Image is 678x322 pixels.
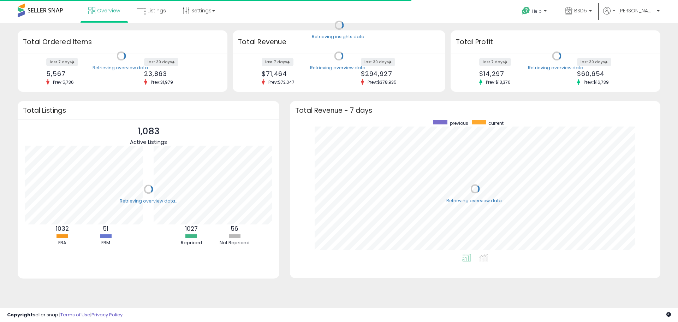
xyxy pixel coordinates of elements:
a: Privacy Policy [91,311,123,318]
a: Help [516,1,554,23]
div: Retrieving overview data.. [120,198,177,204]
span: Hi [PERSON_NAME] [612,7,655,14]
div: Retrieving overview data.. [310,65,368,71]
div: Retrieving overview data.. [93,65,150,71]
span: Help [532,8,542,14]
a: Terms of Use [60,311,90,318]
div: Retrieving overview data.. [528,65,585,71]
span: Listings [148,7,166,14]
strong: Copyright [7,311,33,318]
span: BSD5 [574,7,587,14]
a: Hi [PERSON_NAME] [603,7,660,23]
span: Overview [97,7,120,14]
div: Retrieving overview data.. [446,198,504,204]
div: seller snap | | [7,312,123,318]
i: Get Help [522,6,530,15]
